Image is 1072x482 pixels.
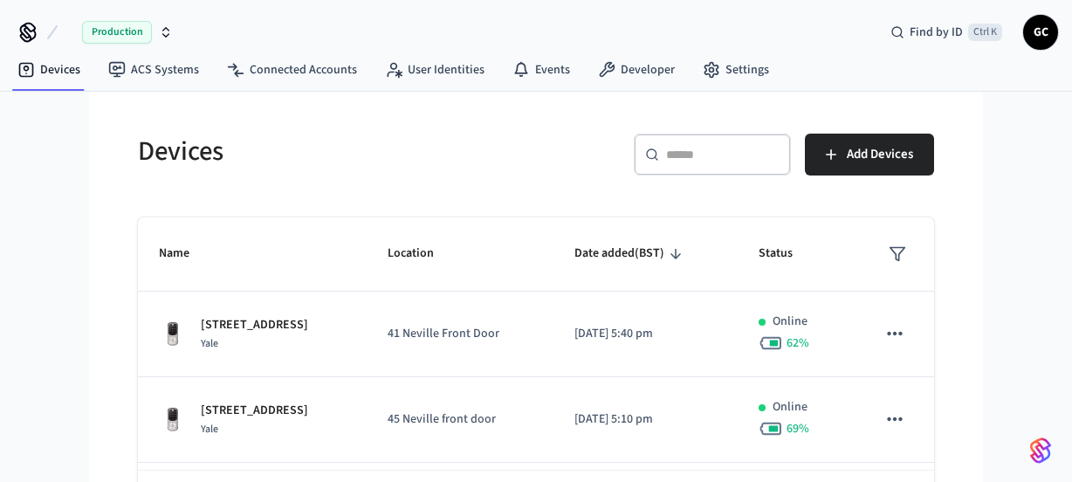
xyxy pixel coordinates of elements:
button: GC [1023,15,1058,50]
span: Date added(BST) [574,240,687,267]
div: Find by IDCtrl K [876,17,1016,48]
a: ACS Systems [94,54,213,86]
button: Add Devices [805,134,934,176]
span: Yale [201,336,218,351]
span: Add Devices [847,143,913,166]
span: Location [388,240,457,267]
span: Yale [201,422,218,437]
span: 69 % [787,420,809,437]
img: Yale Assure Touchscreen Wifi Smart Lock, Satin Nickel, Front [159,406,187,434]
p: [STREET_ADDRESS] [201,402,308,420]
p: Online [773,398,807,417]
a: Settings [689,54,783,86]
a: Events [498,54,584,86]
span: 62 % [787,334,809,352]
p: [DATE] 5:40 pm [574,325,717,343]
img: Yale Assure Touchscreen Wifi Smart Lock, Satin Nickel, Front [159,320,187,348]
a: User Identities [371,54,498,86]
span: Name [159,240,212,267]
span: GC [1025,17,1056,48]
p: [DATE] 5:10 pm [574,410,717,429]
span: Ctrl K [968,24,1002,41]
a: Devices [3,54,94,86]
a: Connected Accounts [213,54,371,86]
h5: Devices [138,134,526,169]
p: 41 Neville Front Door [388,325,533,343]
a: Developer [584,54,689,86]
span: Status [759,240,815,267]
p: Online [773,313,807,331]
img: SeamLogoGradient.69752ec5.svg [1030,437,1051,465]
span: Production [82,21,152,44]
span: Find by ID [910,24,963,41]
p: 45 Neville front door [388,410,533,429]
p: [STREET_ADDRESS] [201,316,308,334]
